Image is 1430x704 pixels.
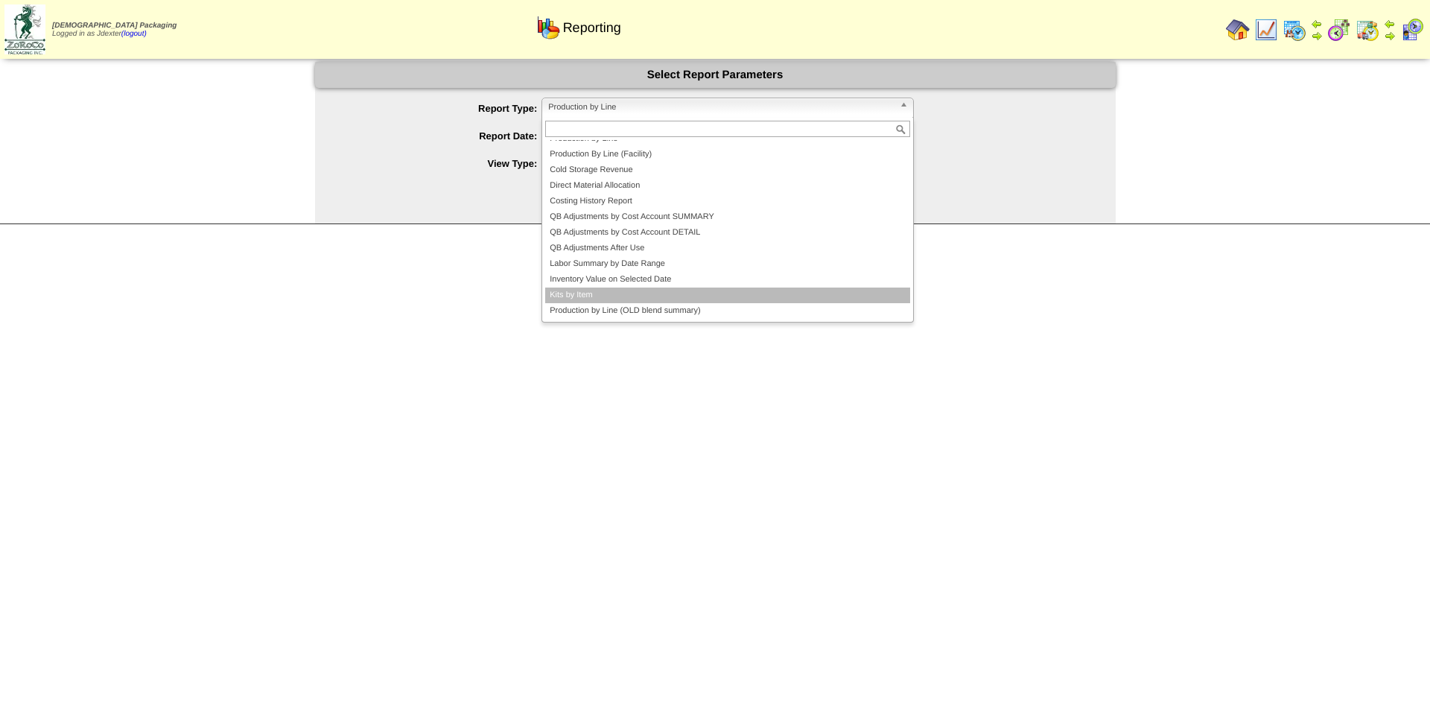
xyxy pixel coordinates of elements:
[545,303,910,319] li: Production by Line (OLD blend summary)
[545,272,910,288] li: Inventory Value on Selected Date
[345,158,542,169] label: View Type:
[563,20,621,36] span: Reporting
[1311,30,1323,42] img: arrowright.gif
[545,256,910,272] li: Labor Summary by Date Range
[548,98,894,116] span: Production by Line
[1283,18,1306,42] img: calendarprod.gif
[545,194,910,209] li: Costing History Report
[545,288,910,303] li: Kits by Item
[345,103,542,114] label: Report Type:
[1384,18,1396,30] img: arrowleft.gif
[545,241,910,256] li: QB Adjustments After Use
[1356,18,1379,42] img: calendarinout.gif
[52,22,177,30] span: [DEMOGRAPHIC_DATA] Packaging
[545,178,910,194] li: Direct Material Allocation
[545,162,910,178] li: Cold Storage Revenue
[1254,18,1278,42] img: line_graph.gif
[1311,18,1323,30] img: arrowleft.gif
[1384,30,1396,42] img: arrowright.gif
[1327,18,1351,42] img: calendarblend.gif
[315,62,1116,88] div: Select Report Parameters
[545,225,910,241] li: QB Adjustments by Cost Account DETAIL
[1400,18,1424,42] img: calendarcustomer.gif
[121,30,147,38] a: (logout)
[4,4,45,54] img: zoroco-logo-small.webp
[1226,18,1250,42] img: home.gif
[545,209,910,225] li: QB Adjustments by Cost Account SUMMARY
[536,16,560,39] img: graph.gif
[52,22,177,38] span: Logged in as Jdexter
[345,130,542,142] label: Report Date:
[545,147,910,162] li: Production By Line (Facility)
